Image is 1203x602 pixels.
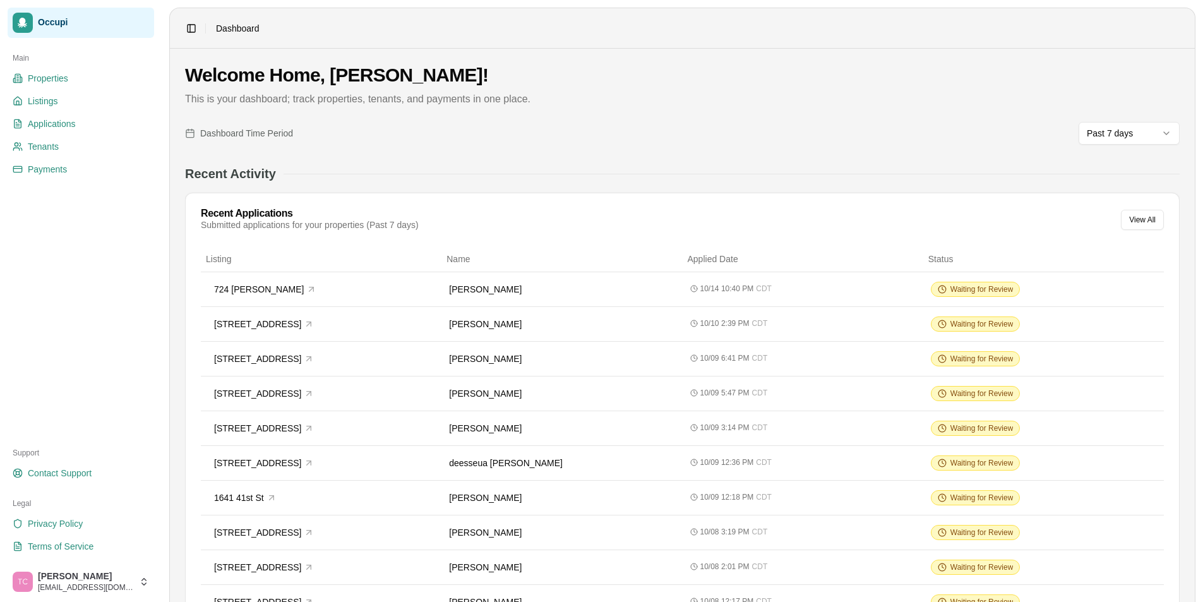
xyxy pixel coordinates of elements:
[8,443,154,463] div: Support
[8,91,154,111] a: Listings
[449,423,522,433] span: [PERSON_NAME]
[446,254,470,264] span: Name
[201,208,419,219] div: Recent Applications
[38,582,134,593] span: [EMAIL_ADDRESS][DOMAIN_NAME]
[449,562,522,572] span: [PERSON_NAME]
[28,517,83,530] span: Privacy Policy
[8,136,154,157] a: Tenants
[752,527,768,537] span: CDT
[752,562,768,572] span: CDT
[700,423,750,433] span: 10/09 3:14 PM
[449,458,563,468] span: deesseua [PERSON_NAME]
[206,254,231,264] span: Listing
[208,384,320,403] button: [STREET_ADDRESS]
[214,491,264,504] span: 1641 41st St
[449,388,522,399] span: [PERSON_NAME]
[214,283,304,296] span: 724 [PERSON_NAME]
[950,423,1014,433] span: Waiting for Review
[8,514,154,534] a: Privacy Policy
[950,562,1014,572] span: Waiting for Review
[950,493,1014,503] span: Waiting for Review
[8,536,154,557] a: Terms of Service
[216,22,260,35] span: Dashboard
[208,523,320,542] button: [STREET_ADDRESS]
[950,527,1014,538] span: Waiting for Review
[28,95,57,107] span: Listings
[756,492,772,502] span: CDT
[752,318,768,328] span: CDT
[28,467,92,479] span: Contact Support
[700,284,754,294] span: 10/14 10:40 PM
[8,114,154,134] a: Applications
[700,388,750,398] span: 10/09 5:47 PM
[950,388,1014,399] span: Waiting for Review
[208,488,282,507] button: 1641 41st St
[214,387,301,400] span: [STREET_ADDRESS]
[214,352,301,365] span: [STREET_ADDRESS]
[8,68,154,88] a: Properties
[950,284,1014,294] span: Waiting for Review
[216,22,260,35] nav: breadcrumb
[928,254,954,264] span: Status
[700,527,750,537] span: 10/08 3:19 PM
[752,423,768,433] span: CDT
[700,457,754,467] span: 10/09 12:36 PM
[700,318,750,328] span: 10/10 2:39 PM
[208,349,320,368] button: [STREET_ADDRESS]
[208,315,320,334] button: [STREET_ADDRESS]
[38,17,149,28] span: Occupi
[449,493,522,503] span: [PERSON_NAME]
[700,492,754,502] span: 10/09 12:18 PM
[756,284,772,294] span: CDT
[8,567,154,597] button: Trudy Childers[PERSON_NAME][EMAIL_ADDRESS][DOMAIN_NAME]
[185,92,1180,107] p: This is your dashboard; track properties, tenants, and payments in one place.
[214,561,301,574] span: [STREET_ADDRESS]
[752,388,768,398] span: CDT
[208,280,322,299] button: 724 [PERSON_NAME]
[700,562,750,572] span: 10/08 2:01 PM
[200,127,293,140] span: Dashboard Time Period
[28,540,93,553] span: Terms of Service
[13,572,33,592] img: Trudy Childers
[8,463,154,483] a: Contact Support
[208,558,320,577] button: [STREET_ADDRESS]
[8,48,154,68] div: Main
[208,454,320,473] button: [STREET_ADDRESS]
[214,526,301,539] span: [STREET_ADDRESS]
[449,354,522,364] span: [PERSON_NAME]
[8,159,154,179] a: Payments
[950,354,1014,364] span: Waiting for Review
[449,527,522,538] span: [PERSON_NAME]
[8,8,154,38] a: Occupi
[449,319,522,329] span: [PERSON_NAME]
[28,140,59,153] span: Tenants
[185,64,1180,87] h1: Welcome Home, [PERSON_NAME]!
[688,254,738,264] span: Applied Date
[950,319,1014,329] span: Waiting for Review
[38,571,134,582] span: [PERSON_NAME]
[8,493,154,514] div: Legal
[449,284,522,294] span: [PERSON_NAME]
[950,458,1014,468] span: Waiting for Review
[214,422,301,435] span: [STREET_ADDRESS]
[28,117,76,130] span: Applications
[214,457,301,469] span: [STREET_ADDRESS]
[756,457,772,467] span: CDT
[208,419,320,438] button: [STREET_ADDRESS]
[28,163,67,176] span: Payments
[700,353,750,363] span: 10/09 6:41 PM
[752,353,768,363] span: CDT
[28,72,68,85] span: Properties
[201,219,419,231] div: Submitted applications for your properties (Past 7 days)
[1121,210,1164,230] button: View All
[214,318,301,330] span: [STREET_ADDRESS]
[185,165,276,183] h2: Recent Activity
